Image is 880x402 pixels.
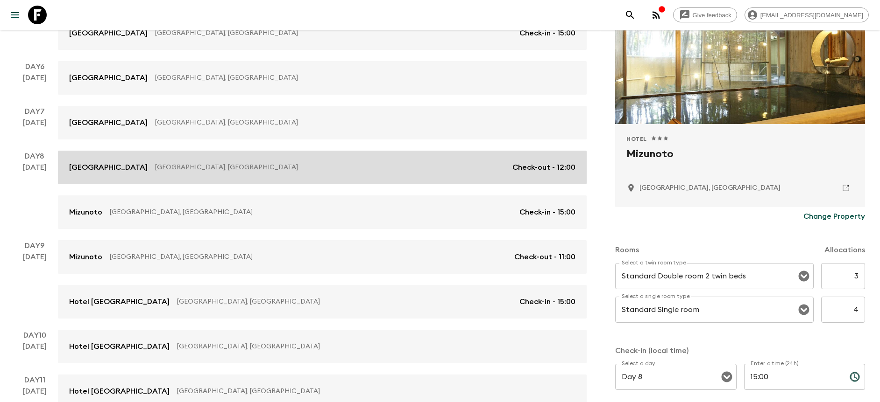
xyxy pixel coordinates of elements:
[69,72,148,83] p: [GEOGRAPHIC_DATA]
[519,28,575,39] p: Check-in - 15:00
[69,162,148,173] p: [GEOGRAPHIC_DATA]
[155,118,568,127] p: [GEOGRAPHIC_DATA], [GEOGRAPHIC_DATA]
[11,106,58,117] p: Day 7
[23,117,47,139] div: [DATE]
[69,341,170,352] p: Hotel [GEOGRAPHIC_DATA]
[58,106,587,139] a: [GEOGRAPHIC_DATA][GEOGRAPHIC_DATA], [GEOGRAPHIC_DATA]
[626,135,647,143] span: Hotel
[58,330,587,363] a: Hotel [GEOGRAPHIC_DATA][GEOGRAPHIC_DATA], [GEOGRAPHIC_DATA]
[69,117,148,128] p: [GEOGRAPHIC_DATA]
[512,162,575,173] p: Check-out - 12:00
[69,386,170,397] p: Hotel [GEOGRAPHIC_DATA]
[155,163,505,172] p: [GEOGRAPHIC_DATA], [GEOGRAPHIC_DATA]
[155,73,568,83] p: [GEOGRAPHIC_DATA], [GEOGRAPHIC_DATA]
[622,259,686,267] label: Select a twin room type
[751,360,799,367] label: Enter a time (24h)
[615,244,639,256] p: Rooms
[110,252,507,262] p: [GEOGRAPHIC_DATA], [GEOGRAPHIC_DATA]
[69,207,102,218] p: Mizunoto
[69,28,148,39] p: [GEOGRAPHIC_DATA]
[845,367,864,386] button: Choose time, selected time is 3:00 PM
[745,7,869,22] div: [EMAIL_ADDRESS][DOMAIN_NAME]
[744,364,842,390] input: hh:mm
[58,151,587,184] a: [GEOGRAPHIC_DATA][GEOGRAPHIC_DATA], [GEOGRAPHIC_DATA]Check-out - 12:00
[519,296,575,307] p: Check-in - 15:00
[110,208,512,217] p: [GEOGRAPHIC_DATA], [GEOGRAPHIC_DATA]
[58,16,587,50] a: [GEOGRAPHIC_DATA][GEOGRAPHIC_DATA], [GEOGRAPHIC_DATA]Check-in - 15:00
[622,360,655,367] label: Select a day
[11,61,58,72] p: Day 6
[11,151,58,162] p: Day 8
[803,207,865,226] button: Change Property
[688,12,737,19] span: Give feedback
[155,28,512,38] p: [GEOGRAPHIC_DATA], [GEOGRAPHIC_DATA]
[803,211,865,222] p: Change Property
[23,162,47,229] div: [DATE]
[58,285,587,319] a: Hotel [GEOGRAPHIC_DATA][GEOGRAPHIC_DATA], [GEOGRAPHIC_DATA]Check-in - 15:00
[69,251,102,263] p: Mizunoto
[626,146,854,176] h2: Mizunoto
[58,240,587,274] a: Mizunoto[GEOGRAPHIC_DATA], [GEOGRAPHIC_DATA]Check-out - 11:00
[755,12,868,19] span: [EMAIL_ADDRESS][DOMAIN_NAME]
[621,6,639,24] button: search adventures
[58,61,587,95] a: [GEOGRAPHIC_DATA][GEOGRAPHIC_DATA], [GEOGRAPHIC_DATA]
[177,297,512,306] p: [GEOGRAPHIC_DATA], [GEOGRAPHIC_DATA]
[824,244,865,256] p: Allocations
[797,303,810,316] button: Open
[720,370,733,383] button: Open
[23,341,47,363] div: [DATE]
[6,6,24,24] button: menu
[615,345,865,356] p: Check-in (local time)
[519,207,575,218] p: Check-in - 15:00
[514,251,575,263] p: Check-out - 11:00
[639,183,781,193] p: Hakone, Japan
[797,270,810,283] button: Open
[177,342,568,351] p: [GEOGRAPHIC_DATA], [GEOGRAPHIC_DATA]
[11,240,58,251] p: Day 9
[23,72,47,95] div: [DATE]
[177,387,568,396] p: [GEOGRAPHIC_DATA], [GEOGRAPHIC_DATA]
[69,296,170,307] p: Hotel [GEOGRAPHIC_DATA]
[11,330,58,341] p: Day 10
[615,3,865,124] div: Photo of Mizunoto
[11,374,58,386] p: Day 11
[58,195,587,229] a: Mizunoto[GEOGRAPHIC_DATA], [GEOGRAPHIC_DATA]Check-in - 15:00
[673,7,737,22] a: Give feedback
[622,292,690,300] label: Select a single room type
[23,251,47,319] div: [DATE]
